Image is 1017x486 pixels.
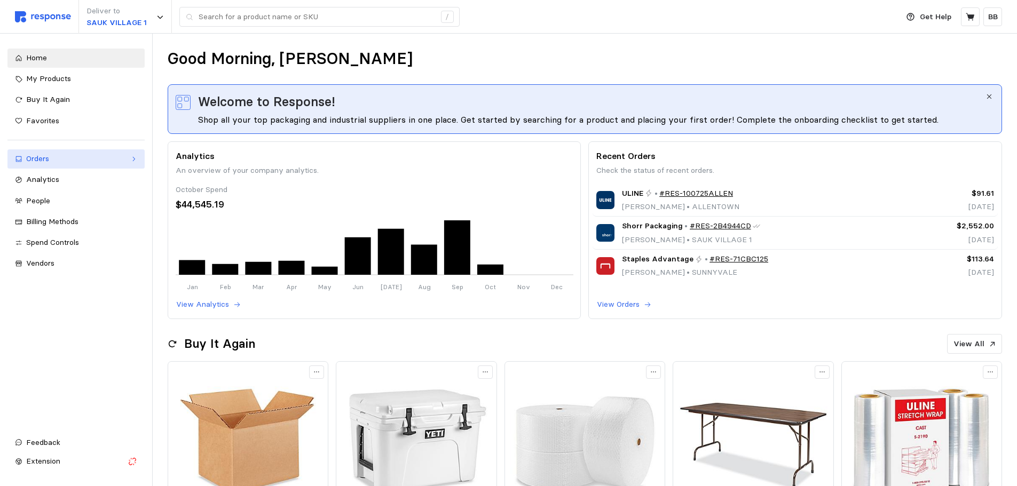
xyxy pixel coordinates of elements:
span: Feedback [26,437,60,447]
h2: Buy It Again [184,336,255,352]
a: Billing Methods [7,212,145,232]
p: [DATE] [900,201,994,213]
span: • [685,202,692,211]
button: View All [947,334,1002,354]
p: Get Help [920,11,951,23]
p: $2,552.00 [900,220,994,232]
a: Vendors [7,254,145,273]
span: ULINE [622,188,643,200]
img: svg%3e [176,95,191,110]
a: #RES-100725ALLEN [659,188,733,200]
p: Deliver to [86,5,147,17]
p: [DATE] [900,234,994,246]
a: Spend Controls [7,233,145,252]
span: Buy It Again [26,94,70,104]
tspan: [DATE] [380,282,401,290]
span: • [685,235,692,244]
a: Analytics [7,170,145,189]
span: Extension [26,456,60,466]
button: Extension [7,452,145,471]
p: An overview of your company analytics. [176,165,573,177]
p: [DATE] [900,267,994,278]
button: Feedback [7,433,145,452]
a: #RES-2B4944CD [690,220,751,232]
a: Favorites [7,111,145,131]
h1: Good Morning, [PERSON_NAME] [168,49,413,69]
span: Staples Advantage [622,253,693,265]
img: Shorr Packaging [596,224,614,242]
span: Shorr Packaging [622,220,683,232]
span: Billing Methods [26,217,78,226]
tspan: Oct [485,282,496,290]
span: Favorites [26,116,59,125]
button: View Orders [596,298,652,311]
div: Orders [26,153,126,165]
span: • [685,267,692,277]
p: Check the status of recent orders. [596,165,994,177]
p: View Analytics [176,299,229,310]
div: / [441,11,454,23]
p: [PERSON_NAME] ALLENTOWN [622,201,739,213]
span: Home [26,53,47,62]
span: My Products [26,74,71,83]
div: Shop all your top packaging and industrial suppliers in one place. Get started by searching for a... [198,113,985,126]
p: $91.61 [900,188,994,200]
p: $113.64 [900,253,994,265]
img: ULINE [596,191,614,209]
p: • [655,188,658,200]
a: Orders [7,149,145,169]
tspan: Feb [219,282,231,290]
p: View Orders [597,299,640,310]
tspan: Aug [417,282,430,290]
tspan: May [318,282,332,290]
tspan: Jan [186,282,198,290]
p: • [705,253,708,265]
img: Staples Advantage [596,257,614,275]
tspan: Apr [286,282,297,290]
button: View Analytics [176,298,241,311]
span: Analytics [26,174,59,184]
span: Spend Controls [26,237,79,247]
p: Recent Orders [596,149,994,163]
tspan: Mar [253,282,264,290]
a: Home [7,49,145,68]
p: [PERSON_NAME] SAUK VILLAGE 1 [622,234,761,246]
p: [PERSON_NAME] SUNNYVALE [622,267,769,278]
tspan: Dec [551,282,563,290]
a: My Products [7,69,145,89]
button: BB [983,7,1002,26]
p: Analytics [176,149,573,163]
span: People [26,196,50,205]
a: #RES-71CBC125 [709,253,768,265]
a: Buy It Again [7,90,145,109]
input: Search for a product name or SKU [199,7,435,27]
p: • [684,220,688,232]
span: Vendors [26,258,54,268]
img: svg%3e [15,11,71,22]
div: $44,545.19 [176,197,573,212]
a: People [7,192,145,211]
p: BB [988,11,998,23]
tspan: Sep [451,282,463,290]
tspan: Nov [517,282,530,290]
p: SAUK VILLAGE 1 [86,17,147,29]
button: Get Help [900,7,958,27]
span: Welcome to Response! [198,92,335,111]
tspan: Jun [352,282,364,290]
div: October Spend [176,184,573,196]
p: View All [953,338,984,350]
